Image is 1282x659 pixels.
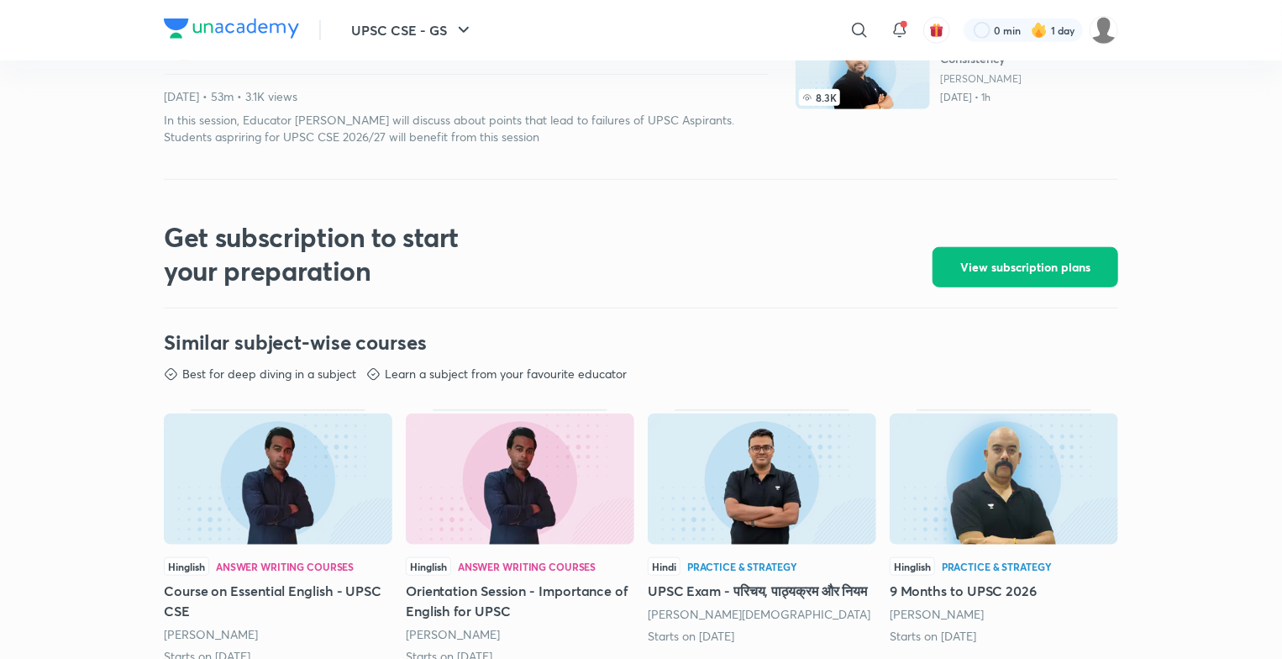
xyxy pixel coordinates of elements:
div: Starts on 8th Sept [648,628,876,645]
img: avatar [929,23,944,38]
span: Hindi [648,557,680,576]
p: Best for deep diving in a subject [182,366,356,382]
p: Learn a subject from your favourite educator [385,366,627,382]
h5: Orientation Session - Importance of English for UPSC [406,581,634,621]
h5: UPSC Exam - परिचय, पाठ्यक्रम और नियम [648,581,876,601]
button: avatar [923,17,950,44]
h5: 9 Months to UPSC 2026 [890,581,1118,601]
div: Starts on 8th Sept [890,628,1118,645]
div: Practice & Strategy [687,561,797,572]
a: [PERSON_NAME] [406,626,500,642]
button: View subscription plans [933,247,1118,287]
div: Dr Sidharth Arora [890,606,1118,623]
div: UPSC Exam - परिचय, पाठ्यक्रम और नियम [648,409,876,645]
div: Raheem Salman Shaikh [406,626,634,643]
div: Answer Writing Courses [216,561,354,572]
div: Answer Writing Courses [458,561,596,572]
a: [PERSON_NAME] [164,626,258,642]
div: Raheem Salman Shaikh [164,626,392,643]
button: UPSC CSE - GS [341,13,484,47]
a: [PERSON_NAME] [890,606,984,622]
div: Practice & Strategy [942,561,1052,572]
h3: Similar subject-wise courses [164,329,1118,356]
a: Company Logo [164,18,299,43]
img: streak [1031,22,1048,39]
p: [DATE] • 53m • 3.1K views [164,88,769,105]
img: PRIYANKA mahar [1090,16,1118,45]
p: In this session, Educator [PERSON_NAME] will discuss about points that lead to failures of UPSC A... [164,112,769,145]
p: [DATE] • 1h [940,91,1118,104]
span: Hinglish [890,557,935,576]
a: [PERSON_NAME] [940,72,1118,86]
img: Company Logo [164,18,299,39]
span: 8.3K [799,89,840,106]
div: 9 Months to UPSC 2026 [890,409,1118,645]
span: Hinglish [406,557,451,576]
h2: Get subscription to start your preparation [164,220,508,287]
h5: Course on Essential English - UPSC CSE [164,581,392,621]
div: Atul Jain [648,606,876,623]
span: Hinglish [164,557,209,576]
a: [PERSON_NAME][DEMOGRAPHIC_DATA] [648,606,870,622]
span: View subscription plans [960,259,1090,276]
